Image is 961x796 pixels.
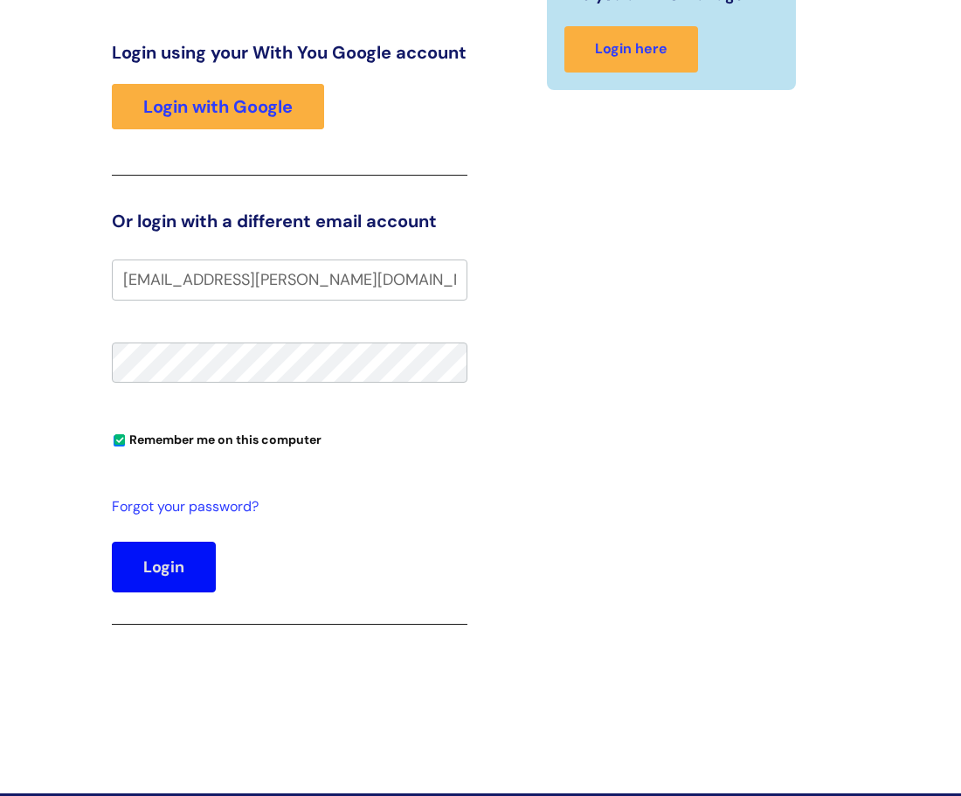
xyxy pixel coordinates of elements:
[564,26,698,73] a: Login here
[112,428,321,447] label: Remember me on this computer
[112,260,467,300] input: Your e-mail address
[112,495,459,520] a: Forgot your password?
[112,542,216,592] button: Login
[112,425,467,453] div: You can uncheck this option if you're logging in from a shared device
[114,435,125,446] input: Remember me on this computer
[112,211,467,232] h3: Or login with a different email account
[112,84,324,129] a: Login with Google
[112,42,467,63] h3: Login using your With You Google account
